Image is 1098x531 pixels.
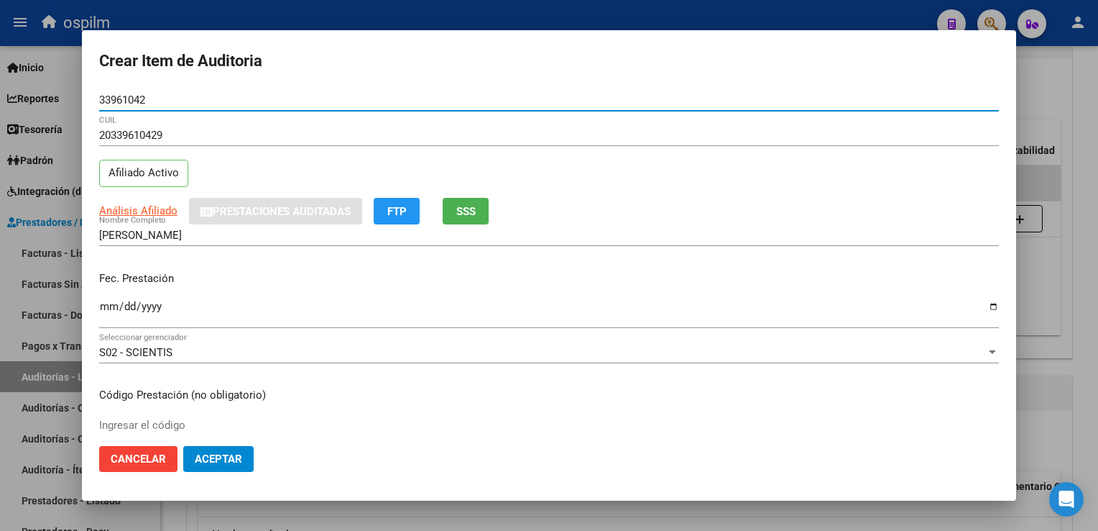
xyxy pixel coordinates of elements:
span: SSS [456,205,476,218]
button: SSS [443,198,489,224]
button: FTP [374,198,420,224]
span: Cancelar [111,453,166,466]
p: Afiliado Activo [99,160,188,188]
span: Prestaciones Auditadas [213,205,351,218]
span: Aceptar [195,453,242,466]
span: FTP [387,205,407,218]
span: Análisis Afiliado [99,204,177,217]
h2: Crear Item de Auditoria [99,47,999,75]
span: S02 - SCIENTIS [99,346,172,359]
button: Aceptar [183,446,254,472]
p: Código Prestación (no obligatorio) [99,387,999,404]
div: Open Intercom Messenger [1049,482,1084,517]
p: Fec. Prestación [99,271,999,287]
button: Prestaciones Auditadas [189,198,362,224]
button: Cancelar [99,446,177,472]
